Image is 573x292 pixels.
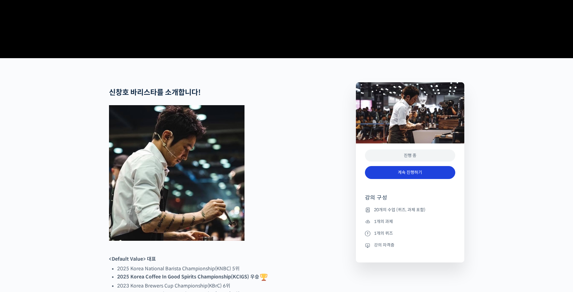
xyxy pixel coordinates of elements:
strong: 신창호 바리스타를 소개합니다! [109,88,201,97]
li: 20개의 수업 (퀴즈, 과제 포함) [365,206,455,213]
li: 1개의 과제 [365,218,455,225]
h4: 강의 구성 [365,194,455,206]
span: 설정 [93,200,100,205]
a: 계속 진행하기 [365,166,455,179]
a: 홈 [2,191,40,206]
strong: 2025 Korea Coffee In Good Spirits Championship(KCIGS) 우승 [117,274,268,280]
li: 2023 Korea Brewers Cup Championship(KBrC) 6위 [117,282,324,290]
div: 진행 중 [365,149,455,162]
li: 2025 Korea National Barista Championship(KNBC) 5위 [117,265,324,273]
li: 1개의 퀴즈 [365,230,455,237]
strong: <Default Value> 대표 [109,256,156,262]
li: 강의 자격증 [365,242,455,249]
span: 홈 [19,200,23,205]
span: 대화 [55,200,62,205]
a: 설정 [78,191,116,206]
img: 🏆 [260,274,267,281]
a: 대화 [40,191,78,206]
